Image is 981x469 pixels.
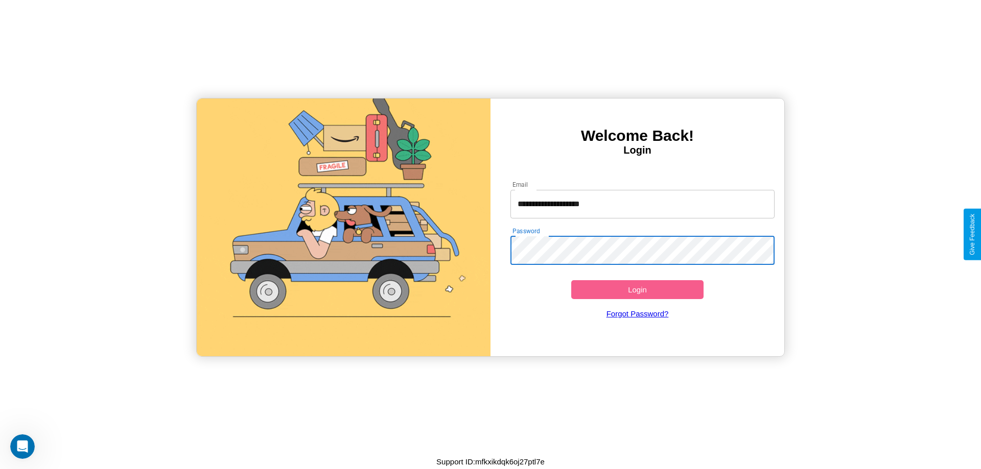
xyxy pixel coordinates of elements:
[512,180,528,189] label: Email
[969,214,976,255] div: Give Feedback
[512,227,540,235] label: Password
[491,127,784,144] h3: Welcome Back!
[571,280,704,299] button: Login
[10,434,35,459] iframe: Intercom live chat
[505,299,770,328] a: Forgot Password?
[491,144,784,156] h4: Login
[436,455,545,468] p: Support ID: mfkxikdqk6oj27ptl7e
[197,98,491,356] img: gif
